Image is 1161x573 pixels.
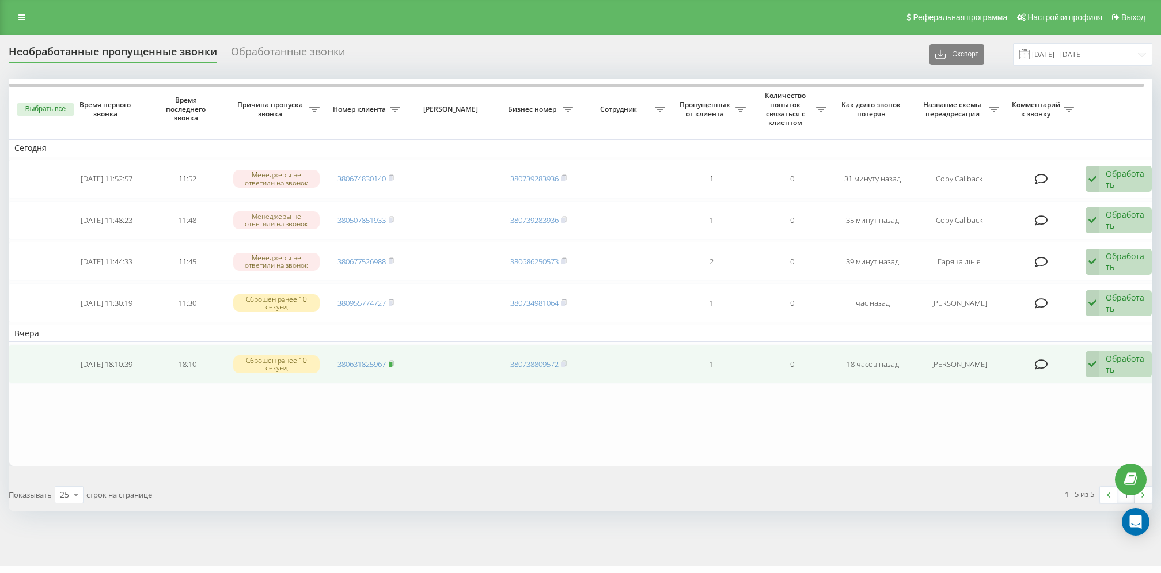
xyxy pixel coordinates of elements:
span: Время первого звонка [75,100,138,118]
button: Экспорт [929,44,984,65]
td: 18:10 [147,344,227,384]
td: 1 [671,283,752,322]
td: [DATE] 11:30:19 [66,283,147,322]
td: [DATE] 11:52:57 [66,160,147,199]
div: Менеджеры не ответили на звонок [233,211,320,229]
span: Бизнес номер [504,105,563,114]
td: 11:48 [147,201,227,240]
span: Как долго звонок потерян [841,100,904,118]
td: 0 [752,201,832,240]
td: 1 [671,160,752,199]
td: 2 [671,242,752,281]
span: Номер клиента [331,105,390,114]
div: Обработать [1106,292,1145,314]
a: 380631825967 [337,359,386,369]
div: 1 - 5 из 5 [1065,488,1094,500]
td: Copy Callback [913,160,1005,199]
td: 0 [752,344,832,384]
a: 380674830140 [337,173,386,184]
a: 380955774727 [337,298,386,308]
td: 11:52 [147,160,227,199]
td: Гаряча лінія [913,242,1005,281]
td: [DATE] 11:44:33 [66,242,147,281]
td: 11:45 [147,242,227,281]
td: час назад [832,283,913,322]
span: Время последнего звонка [156,96,218,123]
span: [PERSON_NAME] [416,105,488,114]
div: Менеджеры не ответили на звонок [233,253,320,270]
span: Настройки профиля [1027,13,1102,22]
td: 39 минут назад [832,242,913,281]
div: Open Intercom Messenger [1122,508,1149,536]
td: [DATE] 11:48:23 [66,201,147,240]
a: 380507851933 [337,215,386,225]
td: Сегодня [9,139,1160,157]
a: 380734981064 [510,298,559,308]
td: 11:30 [147,283,227,322]
span: Название схемы переадресации [919,100,989,118]
div: Необработанные пропущенные звонки [9,45,217,63]
div: Обработать [1106,353,1145,375]
td: 1 [671,344,752,384]
td: 0 [752,242,832,281]
div: Менеджеры не ответили на звонок [233,170,320,187]
span: Пропущенных от клиента [677,100,735,118]
span: Реферальная программа [913,13,1007,22]
div: Сброшен ранее 10 секунд [233,355,320,373]
div: Обработать [1106,251,1145,272]
a: 380739283936 [510,215,559,225]
a: 380738809572 [510,359,559,369]
span: Сотрудник [585,105,655,114]
span: Количество попыток связаться с клиентом [757,91,816,127]
td: Вчера [9,325,1160,342]
td: 1 [671,201,752,240]
span: Показывать [9,489,52,500]
td: [PERSON_NAME] [913,283,1005,322]
td: [DATE] 18:10:39 [66,344,147,384]
td: 35 минут назад [832,201,913,240]
td: [PERSON_NAME] [913,344,1005,384]
a: 380739283936 [510,173,559,184]
button: Выбрать все [17,103,74,116]
td: 0 [752,283,832,322]
div: Сброшен ранее 10 секунд [233,294,320,312]
a: 380686250573 [510,256,559,267]
span: Причина пропуска звонка [233,100,309,118]
td: 31 минуту назад [832,160,913,199]
span: строк на странице [86,489,152,500]
span: Выход [1121,13,1145,22]
div: 25 [60,489,69,500]
div: Обработать [1106,209,1145,231]
a: 380677526988 [337,256,386,267]
td: 18 часов назад [832,344,913,384]
div: Обработать [1106,168,1145,190]
td: 0 [752,160,832,199]
div: Обработанные звонки [231,45,345,63]
td: Copy Callback [913,201,1005,240]
span: Комментарий к звонку [1011,100,1064,118]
